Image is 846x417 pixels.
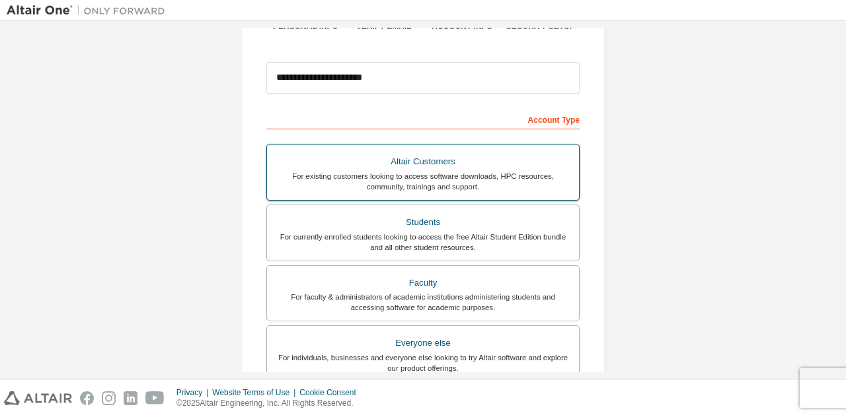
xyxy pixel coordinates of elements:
img: instagram.svg [102,391,116,405]
p: © 2025 Altair Engineering, Inc. All Rights Reserved. [176,398,364,409]
img: altair_logo.svg [4,391,72,405]
div: Altair Customers [275,152,571,171]
div: Privacy [176,387,212,398]
img: youtube.svg [145,391,165,405]
div: Website Terms of Use [212,387,299,398]
div: For currently enrolled students looking to access the free Altair Student Edition bundle and all ... [275,232,571,253]
div: Cookie Consent [299,387,364,398]
div: Account Type [266,108,580,129]
div: For faculty & administrators of academic institutions administering students and accessing softwa... [275,292,571,313]
img: linkedin.svg [124,391,137,405]
img: Altair One [7,4,172,17]
div: Faculty [275,274,571,292]
img: facebook.svg [80,391,94,405]
div: For existing customers looking to access software downloads, HPC resources, community, trainings ... [275,171,571,192]
div: For individuals, businesses and everyone else looking to try Altair software and explore our prod... [275,352,571,373]
div: Students [275,213,571,232]
div: Everyone else [275,334,571,352]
